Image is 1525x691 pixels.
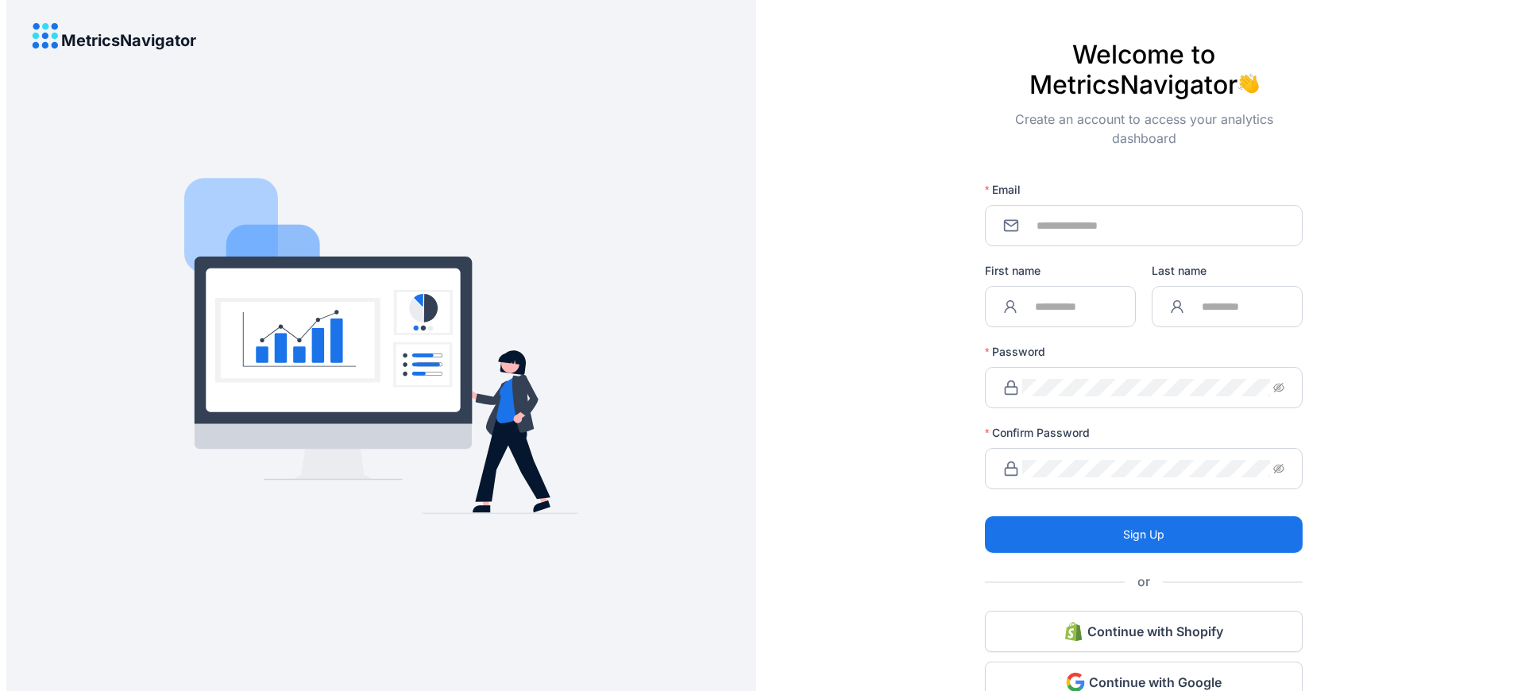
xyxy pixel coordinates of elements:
h4: MetricsNavigator [61,32,196,49]
h4: Welcome to MetricsNavigator [985,40,1303,100]
label: First name [985,263,1052,279]
input: First name [1021,298,1118,315]
label: Last name [1152,263,1218,279]
label: Email [985,182,1032,198]
button: Sign Up [985,516,1303,553]
input: Last name [1187,298,1284,315]
span: Continue with Google [1089,674,1222,691]
span: Continue with Shopify [1087,623,1223,640]
span: user [1003,299,1017,314]
span: eye-invisible [1273,382,1284,393]
span: or [1125,572,1163,592]
button: Continue with Shopify [985,611,1303,652]
span: Sign Up [1123,526,1164,543]
div: Create an account to access your analytics dashboard [985,110,1303,173]
label: Password [985,344,1056,360]
span: user [1170,299,1184,314]
label: Confirm Password [985,425,1101,441]
input: Confirm Password [1022,460,1270,477]
input: Email [1022,217,1284,234]
span: eye-invisible [1273,463,1284,474]
input: Password [1022,379,1270,396]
